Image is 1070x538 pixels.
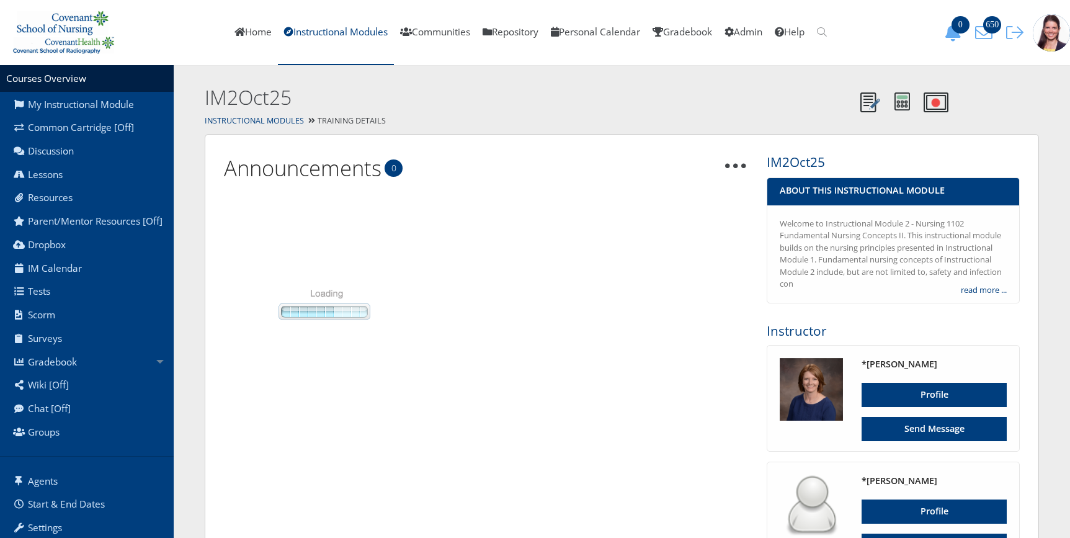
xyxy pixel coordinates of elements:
[862,383,1007,407] a: Profile
[860,92,880,112] img: Notes
[862,358,1007,370] h4: *[PERSON_NAME]
[940,24,971,42] button: 0
[780,218,1007,290] div: Welcome to Instructional Module 2 - Nursing 1102 Fundamental Nursing Concepts II. This instructio...
[971,24,1002,42] button: 650
[862,475,1007,487] h4: *[PERSON_NAME]
[780,184,1007,197] h4: About This Instructional Module
[894,92,910,110] img: Calculator
[224,153,381,182] a: Announcements0
[205,84,854,112] h2: IM2Oct25
[924,92,948,112] img: Record Video Note
[6,72,86,85] a: Courses Overview
[767,153,1020,171] h3: IM2Oct25
[1033,14,1070,52] img: 1943_125_125.jpg
[780,358,843,421] img: 3059_125_125.png
[205,115,304,126] a: Instructional Modules
[862,500,1007,524] a: Profile
[961,284,1007,297] a: read more ...
[767,322,1020,340] h3: Instructor
[940,25,971,38] a: 0
[174,112,1070,130] div: Training Details
[224,214,422,403] img: page_loader.gif
[971,25,1002,38] a: 650
[780,475,843,538] img: user_64.png
[983,16,1001,34] span: 650
[862,417,1007,441] a: Send Message
[385,159,403,177] span: 0
[952,16,970,34] span: 0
